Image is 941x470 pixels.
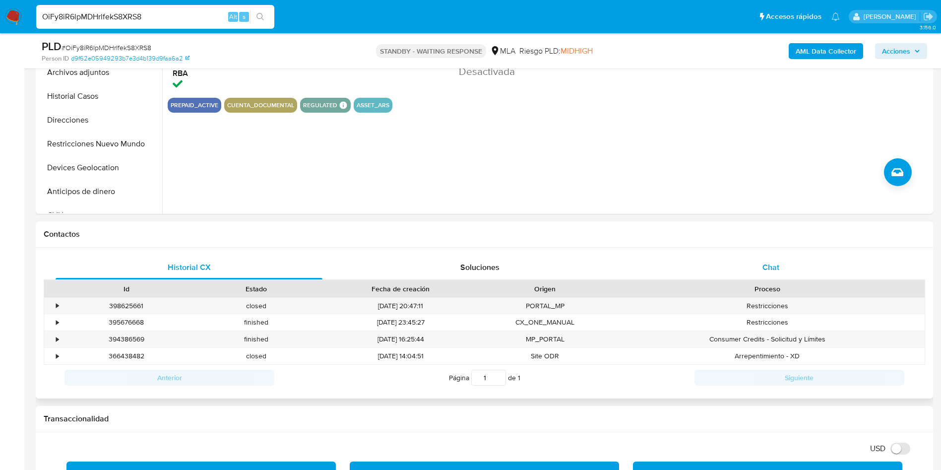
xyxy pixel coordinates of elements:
[610,348,925,364] div: Arrepentimiento - XD
[617,284,918,294] div: Proceso
[62,298,191,314] div: 398625661
[36,10,274,23] input: Buscar usuario o caso...
[864,12,920,21] p: mariaeugenia.sanchez@mercadolibre.com
[42,38,62,54] b: PLD
[38,108,162,132] button: Direcciones
[460,262,500,273] span: Soluciones
[243,12,246,21] span: s
[875,43,927,59] button: Acciones
[766,11,821,22] span: Accesos rápidos
[923,11,934,22] a: Salir
[480,348,610,364] div: Site ODR
[610,298,925,314] div: Restricciones
[68,284,185,294] div: Id
[321,314,480,331] div: [DATE] 23:45:27
[518,373,520,383] span: 1
[321,348,480,364] div: [DATE] 14:04:51
[610,314,925,331] div: Restricciones
[490,46,515,57] div: MLA
[321,331,480,347] div: [DATE] 16:25:44
[831,12,840,21] a: Notificaciones
[56,301,59,311] div: •
[328,284,473,294] div: Fecha de creación
[64,370,274,386] button: Anterior
[250,10,270,24] button: search-icon
[38,132,162,156] button: Restricciones Nuevo Mundo
[480,298,610,314] div: PORTAL_MP
[227,103,294,107] button: cuenta_documental
[694,370,904,386] button: Siguiente
[762,262,779,273] span: Chat
[62,43,151,53] span: # OiFy8iR6lpMDHrlfekS8XRS8
[321,298,480,314] div: [DATE] 20:47:11
[56,335,59,344] div: •
[480,314,610,331] div: CX_ONE_MANUAL
[376,44,486,58] p: STANDBY - WAITING RESPONSE
[38,61,162,84] button: Archivos adjuntos
[487,284,603,294] div: Origen
[191,314,321,331] div: finished
[303,103,337,107] button: regulated
[459,65,640,78] dd: Desactivada
[789,43,863,59] button: AML Data Collector
[44,414,925,424] h1: Transaccionalidad
[71,54,189,63] a: d9f62e05949293b7e3d4b139d9faa6a2
[796,43,856,59] b: AML Data Collector
[62,331,191,347] div: 394386569
[229,12,237,21] span: Alt
[191,331,321,347] div: finished
[173,68,354,79] dt: RBA
[882,43,910,59] span: Acciones
[62,314,191,331] div: 395676668
[171,103,218,107] button: prepaid_active
[38,156,162,180] button: Devices Geolocation
[56,351,59,361] div: •
[44,229,925,239] h1: Contactos
[480,331,610,347] div: MP_PORTAL
[561,45,593,57] span: MIDHIGH
[920,23,936,31] span: 3.156.0
[357,103,389,107] button: asset_ars
[42,54,69,63] b: Person ID
[38,203,162,227] button: CVU
[38,180,162,203] button: Anticipos de dinero
[62,348,191,364] div: 366438482
[191,348,321,364] div: closed
[38,84,162,108] button: Historial Casos
[168,262,211,273] span: Historial CX
[191,298,321,314] div: closed
[198,284,314,294] div: Estado
[610,331,925,347] div: Consumer Credits - Solicitud y Límites
[519,46,593,57] span: Riesgo PLD:
[449,370,520,386] span: Página de
[56,318,59,327] div: •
